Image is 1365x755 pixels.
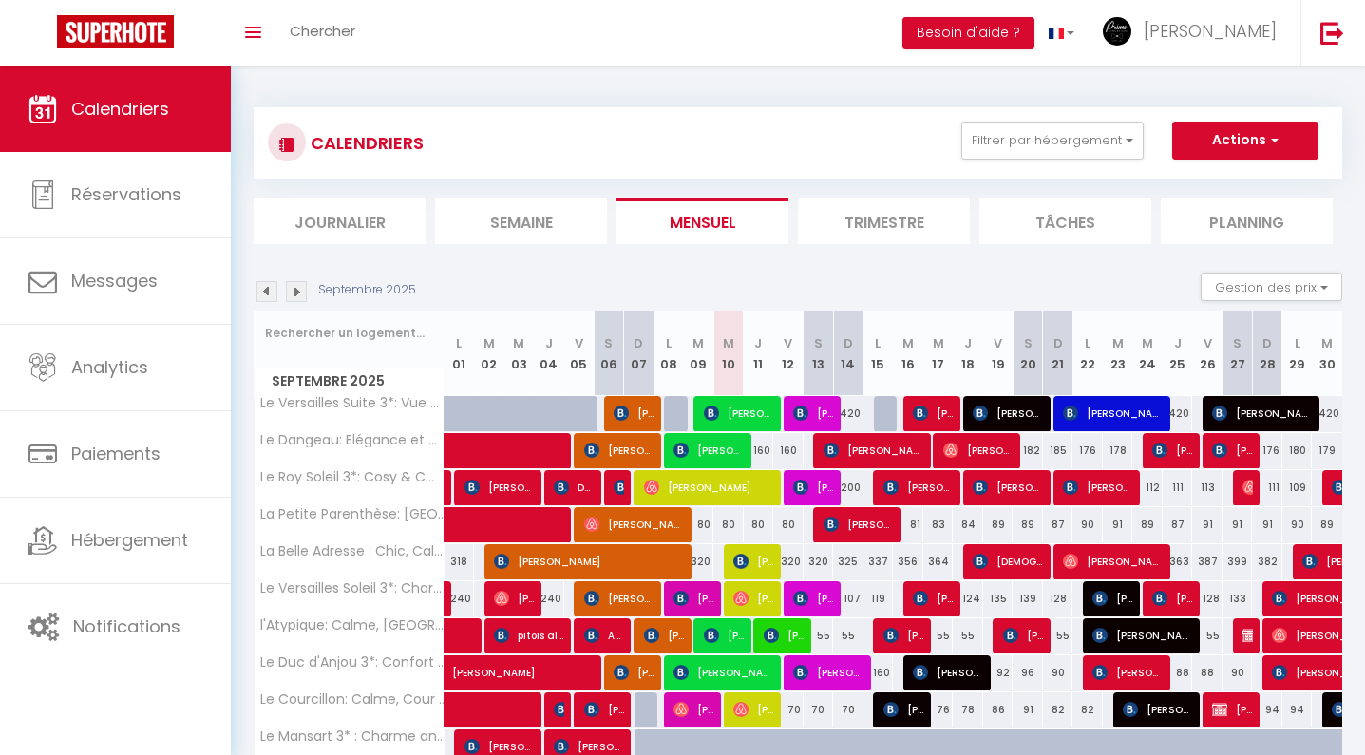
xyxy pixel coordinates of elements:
[1252,470,1282,505] div: 111
[1013,433,1043,468] div: 182
[793,654,864,690] span: [PERSON_NAME]
[863,655,894,690] div: 160
[863,311,894,396] th: 15
[692,334,704,352] abbr: M
[616,198,788,244] li: Mensuel
[644,469,776,505] span: [PERSON_NAME]
[744,433,774,468] div: 160
[923,692,954,727] div: 76
[973,543,1044,579] span: [DEMOGRAPHIC_DATA][PERSON_NAME]
[798,198,970,244] li: Trimestre
[893,544,923,579] div: 356
[1192,618,1223,653] div: 55
[1043,655,1073,690] div: 90
[1192,581,1223,616] div: 128
[1013,581,1043,616] div: 139
[1212,691,1253,727] span: [PERSON_NAME]
[1223,655,1253,690] div: 90
[863,544,894,579] div: 337
[584,691,625,727] span: [PERSON_NAME]
[290,21,355,41] span: Chercher
[1312,311,1342,396] th: 30
[1123,691,1194,727] span: [PERSON_NAME] SYSTCHENKO
[257,544,447,558] span: La Belle Adresse : Chic, Calme & Spacieuse
[634,334,643,352] abbr: D
[1013,692,1043,727] div: 91
[1212,432,1253,468] span: [PERSON_NAME]
[804,692,834,727] div: 70
[624,311,654,396] th: 07
[875,334,881,352] abbr: L
[923,544,954,579] div: 364
[1103,433,1133,468] div: 178
[964,334,972,352] abbr: J
[1161,198,1333,244] li: Planning
[71,355,148,379] span: Analytics
[1282,470,1313,505] div: 109
[773,433,804,468] div: 160
[673,580,714,616] span: [PERSON_NAME]
[584,617,625,653] span: ALHINC Solveig
[1085,334,1090,352] abbr: L
[1252,692,1282,727] div: 94
[1092,617,1194,653] span: [PERSON_NAME]
[961,122,1144,160] button: Filtrer par hébergement
[1013,655,1043,690] div: 96
[584,580,655,616] span: [PERSON_NAME]
[833,692,863,727] div: 70
[824,432,925,468] span: [PERSON_NAME]
[1204,334,1212,352] abbr: V
[1233,334,1242,352] abbr: S
[902,334,914,352] abbr: M
[902,17,1034,49] button: Besoin d'aide ?
[764,617,805,653] span: [PERSON_NAME]
[863,581,894,616] div: 119
[1282,692,1313,727] div: 94
[1003,617,1044,653] span: [PERSON_NAME]
[833,618,863,653] div: 55
[1192,507,1223,542] div: 91
[923,311,954,396] th: 17
[257,433,447,447] span: Le Dangeau: Elégance et Modernité proche Château
[1192,311,1223,396] th: 26
[1103,17,1131,46] img: ...
[1072,433,1103,468] div: 176
[584,432,655,468] span: [PERSON_NAME]
[773,507,804,542] div: 80
[1043,692,1073,727] div: 82
[534,581,564,616] div: 240
[1312,433,1342,468] div: 179
[445,655,475,691] a: [PERSON_NAME]
[257,507,447,521] span: La Petite Parenthèse: [GEOGRAPHIC_DATA]
[913,580,954,616] span: [PERSON_NAME]
[254,198,426,244] li: Journalier
[973,469,1044,505] span: [PERSON_NAME]
[1092,580,1133,616] span: [PERSON_NAME]
[545,334,553,352] abbr: J
[1192,470,1223,505] div: 113
[983,655,1014,690] div: 92
[1282,311,1313,396] th: 29
[1112,334,1124,352] abbr: M
[1013,311,1043,396] th: 20
[1163,655,1193,690] div: 88
[564,311,595,396] th: 05
[73,614,180,638] span: Notifications
[773,544,804,579] div: 320
[1262,334,1272,352] abbr: D
[713,507,744,542] div: 80
[923,618,954,653] div: 55
[824,506,895,542] span: [PERSON_NAME]
[1295,334,1300,352] abbr: L
[1043,433,1073,468] div: 185
[833,581,863,616] div: 107
[994,334,1002,352] abbr: V
[1282,507,1313,542] div: 90
[1174,334,1182,352] abbr: J
[883,617,924,653] span: [PERSON_NAME]
[784,334,792,352] abbr: V
[1252,311,1282,396] th: 28
[704,395,775,431] span: [PERSON_NAME]
[983,311,1014,396] th: 19
[953,692,983,727] div: 78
